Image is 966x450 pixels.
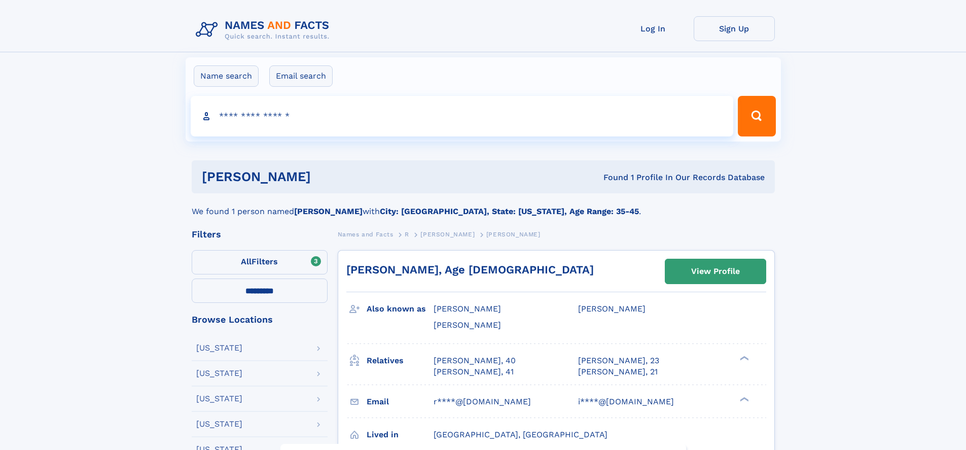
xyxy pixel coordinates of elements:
[613,16,694,41] a: Log In
[578,304,646,314] span: [PERSON_NAME]
[420,228,475,240] a: [PERSON_NAME]
[194,65,259,87] label: Name search
[196,344,242,352] div: [US_STATE]
[405,228,409,240] a: R
[192,193,775,218] div: We found 1 person named with .
[367,426,434,443] h3: Lived in
[737,396,749,402] div: ❯
[192,16,338,44] img: Logo Names and Facts
[269,65,333,87] label: Email search
[192,250,328,274] label: Filters
[738,96,775,136] button: Search Button
[294,206,363,216] b: [PERSON_NAME]
[196,395,242,403] div: [US_STATE]
[191,96,734,136] input: search input
[434,304,501,314] span: [PERSON_NAME]
[192,230,328,239] div: Filters
[346,263,594,276] a: [PERSON_NAME], Age [DEMOGRAPHIC_DATA]
[737,355,749,361] div: ❯
[691,260,740,283] div: View Profile
[420,231,475,238] span: [PERSON_NAME]
[202,170,457,183] h1: [PERSON_NAME]
[192,315,328,324] div: Browse Locations
[694,16,775,41] a: Sign Up
[434,355,516,366] a: [PERSON_NAME], 40
[367,352,434,369] h3: Relatives
[367,300,434,318] h3: Also known as
[434,366,514,377] a: [PERSON_NAME], 41
[457,172,765,183] div: Found 1 Profile In Our Records Database
[196,369,242,377] div: [US_STATE]
[380,206,639,216] b: City: [GEOGRAPHIC_DATA], State: [US_STATE], Age Range: 35-45
[241,257,252,266] span: All
[434,430,607,439] span: [GEOGRAPHIC_DATA], [GEOGRAPHIC_DATA]
[405,231,409,238] span: R
[338,228,393,240] a: Names and Facts
[578,355,659,366] a: [PERSON_NAME], 23
[665,259,766,284] a: View Profile
[367,393,434,410] h3: Email
[434,320,501,330] span: [PERSON_NAME]
[578,366,658,377] a: [PERSON_NAME], 21
[486,231,541,238] span: [PERSON_NAME]
[196,420,242,428] div: [US_STATE]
